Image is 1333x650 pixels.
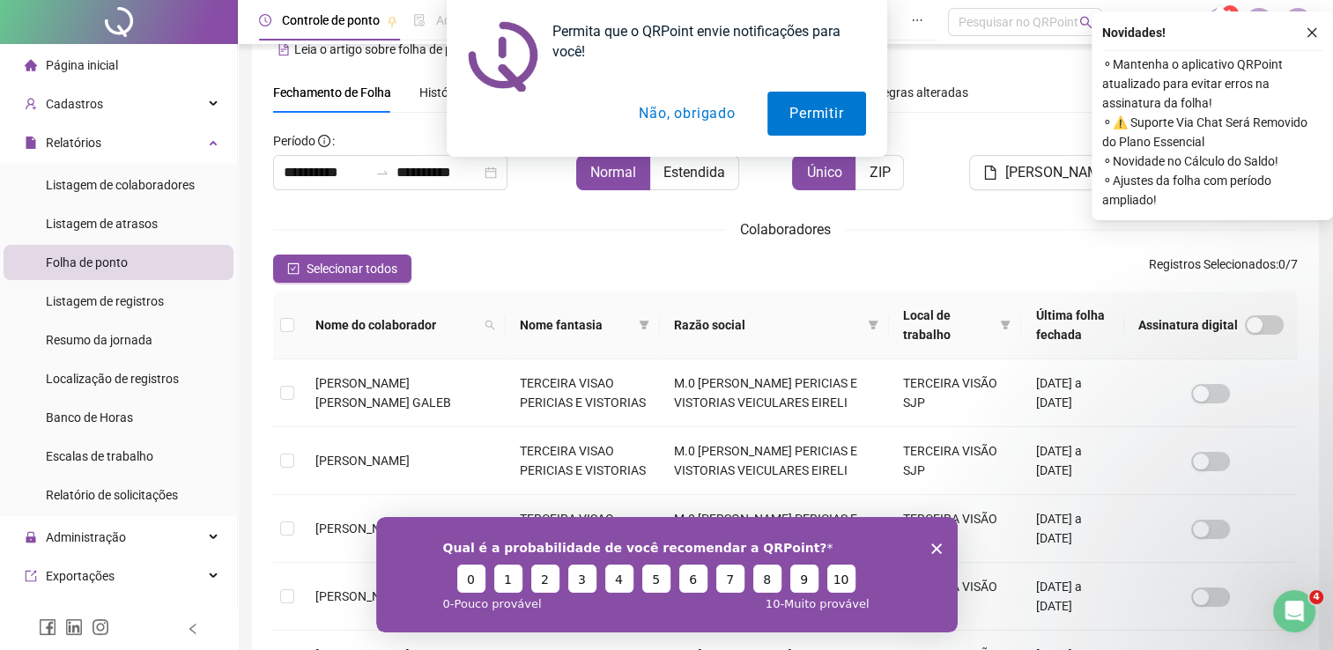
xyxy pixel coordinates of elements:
td: [DATE] a [DATE] [1021,495,1124,563]
button: [PERSON_NAME] [969,155,1124,190]
span: Razão social [674,315,861,335]
span: Localização de registros [46,372,179,386]
span: filter [635,312,653,338]
td: M.0 [PERSON_NAME] PERICIAS E VISTORIAS VEICULARES EIRELI [660,427,889,495]
span: ⚬ Novidade no Cálculo do Saldo! [1102,151,1322,171]
td: [DATE] a [DATE] [1021,427,1124,495]
span: instagram [92,618,109,636]
td: TERCEIRA VISAO PERICIAS E VISTORIAS [506,359,660,427]
span: Listagem de colaboradores [46,178,195,192]
span: Folha de ponto [46,255,128,270]
span: Escalas de trabalho [46,449,153,463]
span: [PERSON_NAME] [1004,162,1110,183]
span: left [187,623,199,635]
span: swap-right [375,166,389,180]
span: Assinatura digital [1138,315,1238,335]
span: Administração [46,530,126,544]
span: [PERSON_NAME] [315,454,410,468]
span: Nome do colaborador [315,315,478,335]
span: Exportações [46,569,115,583]
span: Banco de Horas [46,410,133,425]
span: Selecionar todos [307,259,397,278]
button: Permitir [767,92,865,136]
iframe: Intercom live chat [1273,590,1315,632]
td: TERCEIRA VISAO PERICIAS E VISTORIAS [506,427,660,495]
span: filter [996,302,1014,348]
td: M.0 [PERSON_NAME] PERICIAS E VISTORIAS VEICULARES EIRELI [660,359,889,427]
td: [DATE] a [DATE] [1021,563,1124,631]
span: lock [25,531,37,543]
span: filter [1000,320,1011,330]
span: Listagem de registros [46,294,164,308]
td: TERCEIRA VISÃO SJP [889,427,1021,495]
iframe: Pesquisa da QRPoint [376,517,958,632]
span: search [481,312,499,338]
span: Registros Selecionados [1149,257,1276,271]
span: : 0 / 7 [1149,255,1298,283]
span: ⚬ Ajustes da folha com período ampliado! [1102,171,1322,210]
span: Relatório de solicitações [46,488,178,502]
span: Normal [590,164,636,181]
td: TERCEIRA VISÃO SJP [889,495,1021,563]
button: Não, obrigado [617,92,757,136]
button: Selecionar todos [273,255,411,283]
span: filter [868,320,878,330]
span: search [485,320,495,330]
span: [PERSON_NAME] [315,589,410,603]
span: Nome fantasia [520,315,632,335]
span: filter [639,320,649,330]
span: facebook [39,618,56,636]
span: Listagem de atrasos [46,217,158,231]
td: [DATE] a [DATE] [1021,359,1124,427]
span: Resumo da jornada [46,333,152,347]
span: to [375,166,389,180]
div: Permita que o QRPoint envie notificações para você! [538,21,866,62]
span: file [983,166,997,180]
td: TERCEIRA VISÃO SJP [889,359,1021,427]
span: [PERSON_NAME] [315,521,410,536]
span: check-square [287,262,300,275]
span: ZIP [869,164,890,181]
span: Colaboradores [740,221,831,238]
span: filter [864,312,882,338]
span: linkedin [65,618,83,636]
span: Único [806,164,841,181]
td: M.0 [PERSON_NAME] PERICIAS E VISTORIAS VEICULARES EIRELI [660,495,889,563]
span: 4 [1309,590,1323,604]
td: TERCEIRA VISAO PERICIAS E VISTORIAS [506,495,660,563]
span: export [25,570,37,582]
th: Última folha fechada [1021,292,1124,359]
span: Local de trabalho [903,306,993,344]
span: Estendida [663,164,725,181]
span: [PERSON_NAME] [PERSON_NAME] GALEB [315,376,451,410]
